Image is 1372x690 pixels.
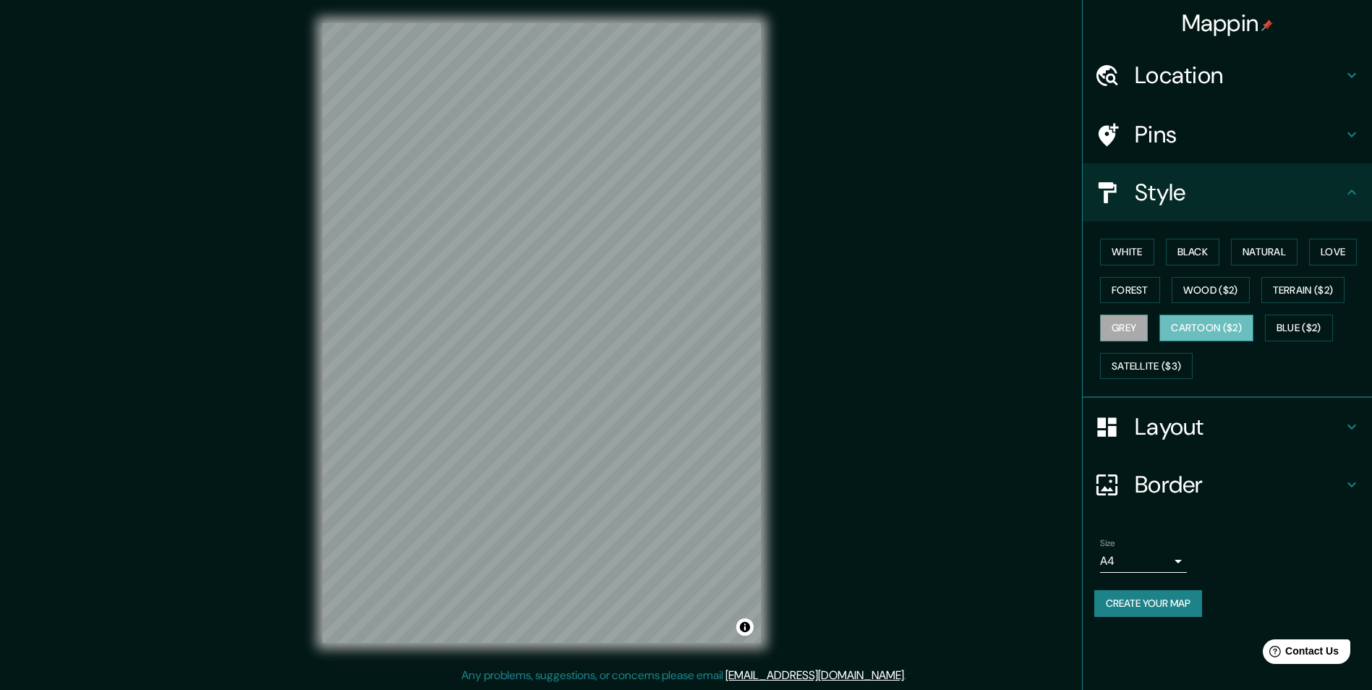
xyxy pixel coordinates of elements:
[1100,537,1115,550] label: Size
[1083,46,1372,104] div: Location
[1094,590,1202,617] button: Create your map
[323,23,761,643] canvas: Map
[1083,106,1372,163] div: Pins
[1172,277,1250,304] button: Wood ($2)
[1100,239,1154,265] button: White
[1100,353,1193,380] button: Satellite ($3)
[1166,239,1220,265] button: Black
[1265,315,1333,341] button: Blue ($2)
[1083,163,1372,221] div: Style
[461,667,906,684] p: Any problems, suggestions, or concerns please email .
[1135,178,1343,207] h4: Style
[1243,634,1356,674] iframe: Help widget launcher
[1083,398,1372,456] div: Layout
[906,667,908,684] div: .
[1100,277,1160,304] button: Forest
[1159,315,1253,341] button: Cartoon ($2)
[1135,61,1343,90] h4: Location
[1100,550,1187,573] div: A4
[1135,412,1343,441] h4: Layout
[1231,239,1298,265] button: Natural
[1261,20,1273,31] img: pin-icon.png
[1135,470,1343,499] h4: Border
[1135,120,1343,149] h4: Pins
[1182,9,1274,38] h4: Mappin
[1309,239,1357,265] button: Love
[736,618,754,636] button: Toggle attribution
[1261,277,1345,304] button: Terrain ($2)
[908,667,911,684] div: .
[1083,456,1372,514] div: Border
[1100,315,1148,341] button: Grey
[725,668,904,683] a: [EMAIL_ADDRESS][DOMAIN_NAME]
